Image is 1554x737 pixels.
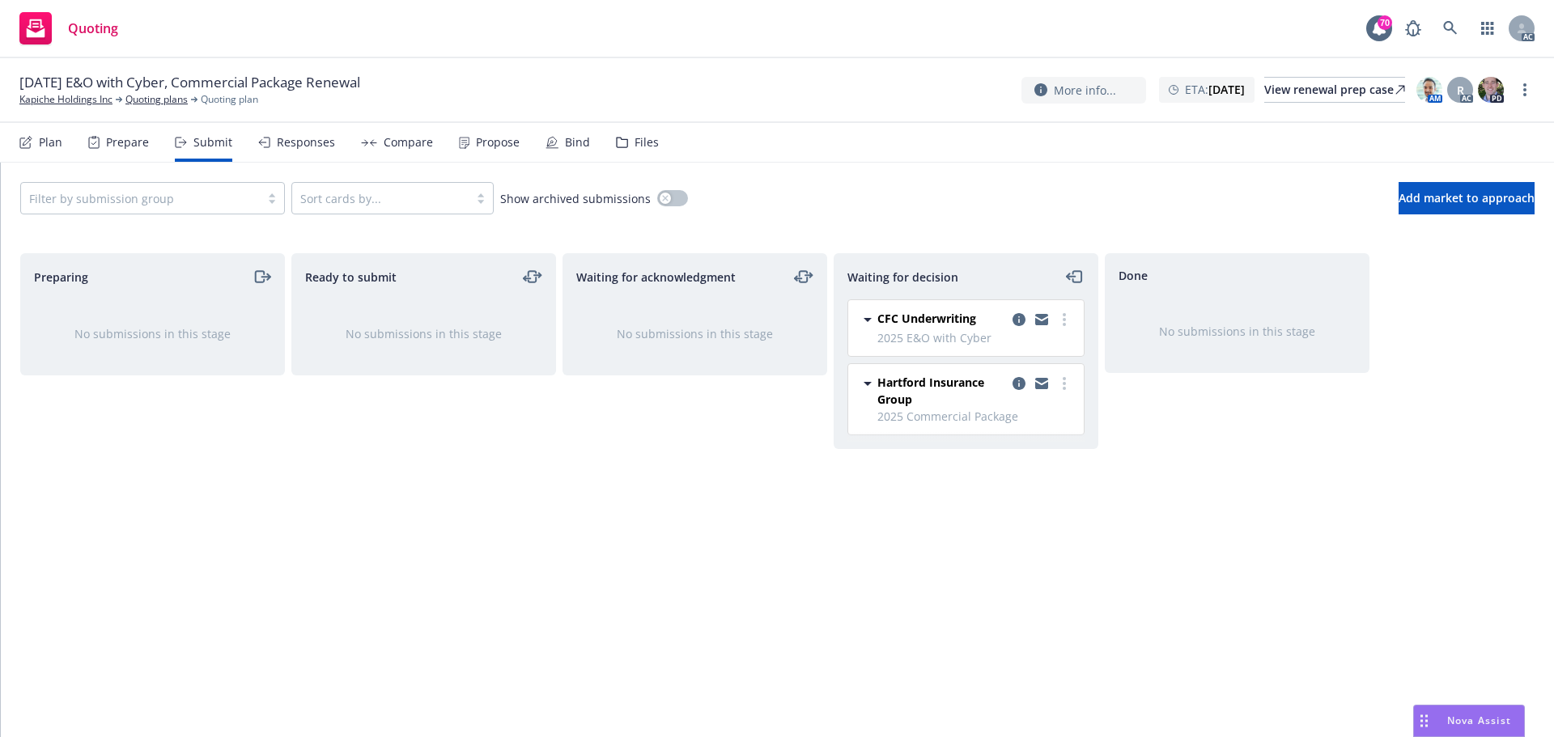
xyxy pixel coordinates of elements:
[1264,77,1405,103] a: View renewal prep case
[847,269,958,286] span: Waiting for decision
[1397,12,1429,44] a: Report a Bug
[1414,705,1434,736] div: Drag to move
[1054,82,1116,99] span: More info...
[125,92,188,107] a: Quoting plans
[277,136,335,149] div: Responses
[47,325,258,342] div: No submissions in this stage
[1399,190,1535,205] span: Add market to approach
[500,190,651,207] span: Show archived submissions
[1065,267,1085,286] a: moveLeft
[1009,374,1029,393] a: copy logging email
[1399,182,1535,214] button: Add market to approach
[1185,81,1245,98] span: ETA :
[635,136,659,149] div: Files
[1413,705,1525,737] button: Nova Assist
[68,22,118,35] span: Quoting
[1416,77,1442,103] img: photo
[794,267,813,286] a: moveLeftRight
[1032,374,1051,393] a: copy logging email
[877,374,1006,408] span: Hartford Insurance Group
[1478,77,1504,103] img: photo
[565,136,590,149] div: Bind
[305,269,397,286] span: Ready to submit
[1515,80,1535,100] a: more
[877,408,1074,425] span: 2025 Commercial Package
[39,136,62,149] div: Plan
[476,136,520,149] div: Propose
[1021,77,1146,104] button: More info...
[1434,12,1467,44] a: Search
[877,329,1074,346] span: 2025 E&O with Cyber
[252,267,271,286] a: moveRight
[1378,15,1392,30] div: 70
[1208,82,1245,97] strong: [DATE]
[318,325,529,342] div: No submissions in this stage
[106,136,149,149] div: Prepare
[589,325,800,342] div: No submissions in this stage
[1471,12,1504,44] a: Switch app
[193,136,232,149] div: Submit
[19,92,113,107] a: Kapiche Holdings Inc
[1055,374,1074,393] a: more
[1032,310,1051,329] a: copy logging email
[1447,714,1511,727] span: Nova Assist
[1264,78,1405,102] div: View renewal prep case
[34,269,88,286] span: Preparing
[1457,82,1464,99] span: R
[13,6,125,51] a: Quoting
[1055,310,1074,329] a: more
[1009,310,1029,329] a: copy logging email
[19,73,360,92] span: [DATE] E&O with Cyber, Commercial Package Renewal
[576,269,736,286] span: Waiting for acknowledgment
[523,267,542,286] a: moveLeftRight
[877,310,976,327] span: CFC Underwriting
[384,136,433,149] div: Compare
[1119,267,1148,284] span: Done
[201,92,258,107] span: Quoting plan
[1132,323,1343,340] div: No submissions in this stage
